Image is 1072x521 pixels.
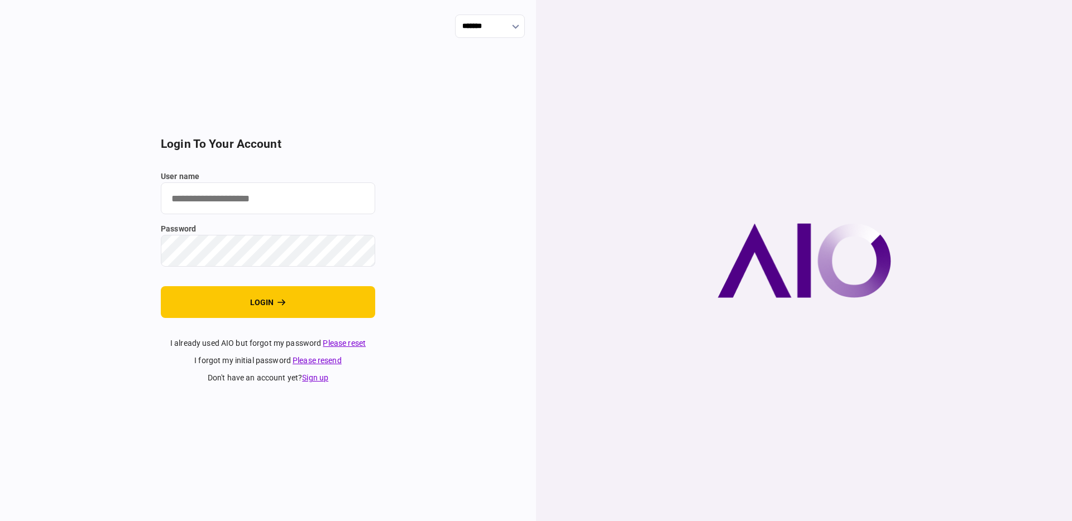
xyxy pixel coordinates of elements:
[455,15,525,38] input: show language options
[161,286,375,318] button: login
[302,373,328,382] a: Sign up
[161,182,375,214] input: user name
[323,339,366,348] a: Please reset
[161,137,375,151] h2: login to your account
[717,223,891,298] img: AIO company logo
[161,372,375,384] div: don't have an account yet ?
[161,337,375,349] div: I already used AIO but forgot my password
[161,223,375,235] label: password
[161,235,375,267] input: password
[161,171,375,182] label: user name
[161,355,375,366] div: I forgot my initial password
[293,356,342,365] a: Please resend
